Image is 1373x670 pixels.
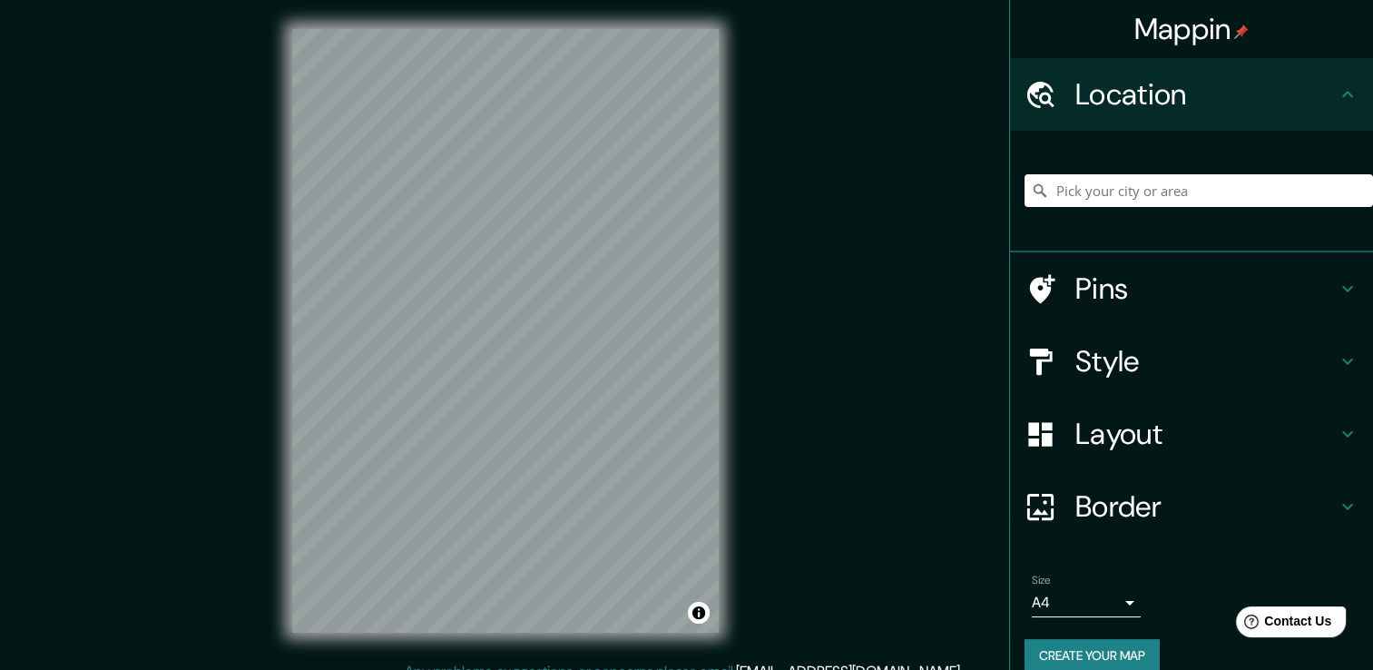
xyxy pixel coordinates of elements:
[1075,76,1337,113] h4: Location
[1010,398,1373,470] div: Layout
[1010,252,1373,325] div: Pins
[1010,58,1373,131] div: Location
[1211,599,1353,650] iframe: Help widget launcher
[1032,588,1141,617] div: A4
[1010,470,1373,543] div: Border
[1075,343,1337,379] h4: Style
[1075,271,1337,307] h4: Pins
[1025,174,1373,207] input: Pick your city or area
[1010,325,1373,398] div: Style
[1234,25,1249,39] img: pin-icon.png
[1075,416,1337,452] h4: Layout
[688,602,710,624] button: Toggle attribution
[1075,488,1337,525] h4: Border
[1032,573,1051,588] label: Size
[292,29,719,633] canvas: Map
[1134,11,1250,47] h4: Mappin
